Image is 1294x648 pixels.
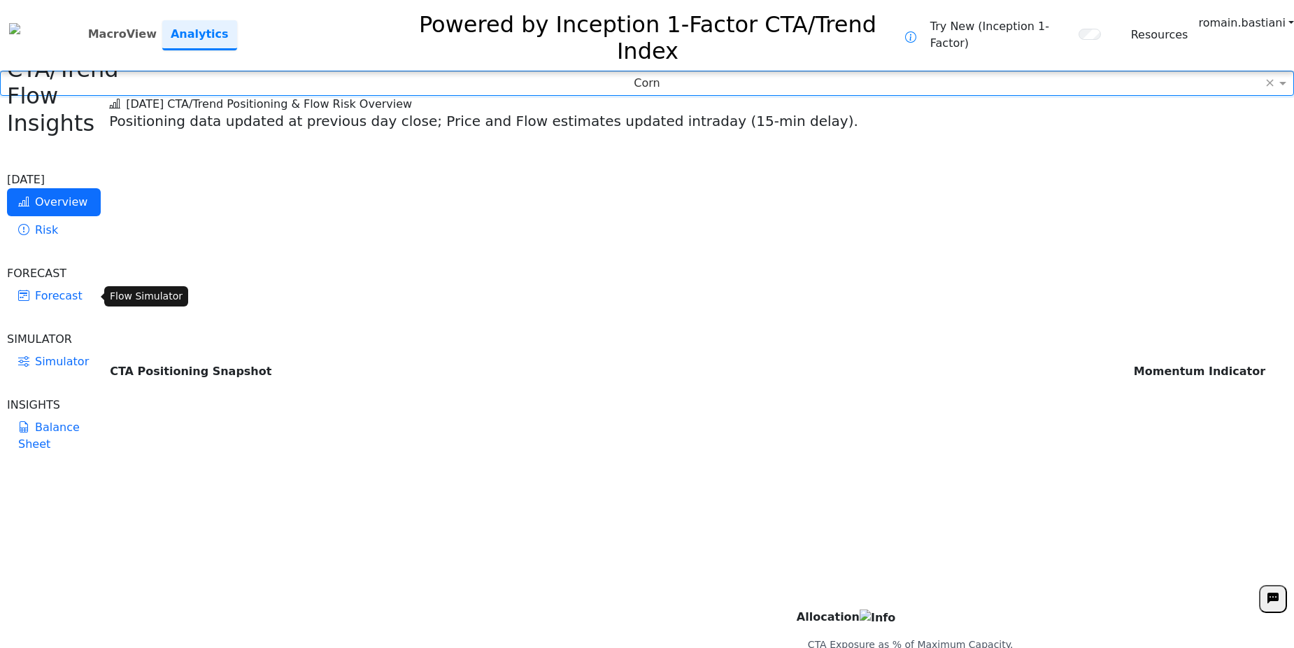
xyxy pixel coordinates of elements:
a: MacroView [83,20,162,48]
div: FORECAST [7,265,101,282]
a: Resources [1131,27,1188,43]
div: SIMULATOR [7,331,101,348]
a: Simulator [7,348,101,376]
a: Overview [7,188,101,216]
a: Balance Sheet [7,414,101,458]
span: × [1265,76,1275,89]
a: Forecast [7,282,101,310]
h2: CTA/Trend Flow Insights [7,56,101,136]
a: Risk [7,216,101,244]
img: logo%20black.png [9,23,20,34]
span: Clear value [1264,71,1276,95]
span: Try New (Inception 1-Factor) [930,18,1072,52]
h2: Powered by Inception 1-Factor CTA/Trend Index [390,6,905,65]
span: [DATE] CTA/Trend Positioning & Flow Risk Overview [109,97,412,111]
img: Info [860,610,895,626]
a: Analytics [162,20,237,50]
div: Flow Simulator [104,286,188,307]
div: [DATE] [7,171,101,188]
div: INSIGHTS [7,397,101,414]
th: CTA Positioning Snapshot [109,135,1133,608]
a: romain.bastiani [1198,15,1294,31]
h5: Positioning data updated at previous day close; Price and Flow estimates updated intraday (15-min... [109,113,1294,129]
span: Corn [634,76,660,90]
